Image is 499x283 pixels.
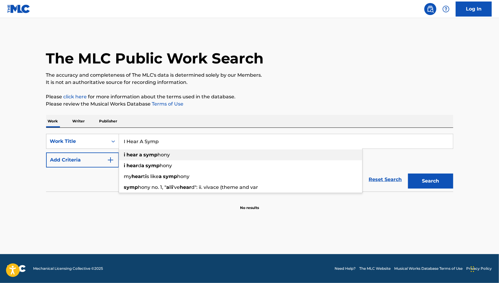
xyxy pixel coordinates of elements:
strong: a [142,163,145,168]
img: logo [7,265,26,272]
span: t [143,174,145,179]
div: Drag [471,260,474,278]
strong: symp [146,163,160,168]
strong: hear [127,152,138,158]
p: Please for more information about the terms used in the database. [46,93,453,100]
a: Need Help? [335,266,356,271]
strong: hear [180,184,192,190]
span: Mechanical Licensing Collective © 2025 [33,266,103,271]
strong: symp [144,152,158,158]
strong: a [159,174,162,179]
strong: i [145,174,147,179]
span: hony no. 1, " [138,184,167,190]
strong: i [124,152,126,158]
img: MLC Logo [7,5,30,13]
p: Writer [71,115,87,128]
a: Privacy Policy [466,266,492,271]
span: hony [160,163,172,168]
span: hony [177,174,190,179]
p: The accuracy and completeness of The MLC's data is determined solely by our Members. [46,72,453,79]
strong: hear [127,163,138,168]
div: Work Title [50,138,104,145]
a: click here [64,94,87,100]
span: my [124,174,132,179]
p: It is not an authoritative source for recording information. [46,79,453,86]
p: Publisher [98,115,119,128]
img: 9d2ae6d4665cec9f34b9.svg [107,156,114,164]
strong: symp [163,174,177,179]
span: d [138,163,142,168]
a: Musical Works Database Terms of Use [394,266,463,271]
form: Search Form [46,134,453,192]
a: Reset Search [366,173,405,186]
a: The MLC Website [359,266,391,271]
button: Add Criteria [46,152,119,168]
strong: hear [132,174,143,179]
strong: symp [124,184,138,190]
span: d": ii. vivace (theme and var [192,184,258,190]
h1: The MLC Public Work Search [46,49,264,67]
span: hony [158,152,170,158]
button: Search [408,174,453,189]
strong: i [172,184,173,190]
p: Please review the Musical Works Database [46,100,453,108]
div: Help [440,3,452,15]
p: Work [46,115,60,128]
img: help [442,5,450,13]
strong: i [124,163,126,168]
strong: a [167,184,170,190]
a: Public Search [424,3,436,15]
a: Terms of Use [151,101,184,107]
strong: a [139,152,142,158]
img: search [427,5,434,13]
span: ll [170,184,172,190]
span: 've [173,184,180,190]
iframe: Chat Widget [469,254,499,283]
a: Log In [456,2,492,17]
p: No results [240,198,259,211]
span: s like [147,174,159,179]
